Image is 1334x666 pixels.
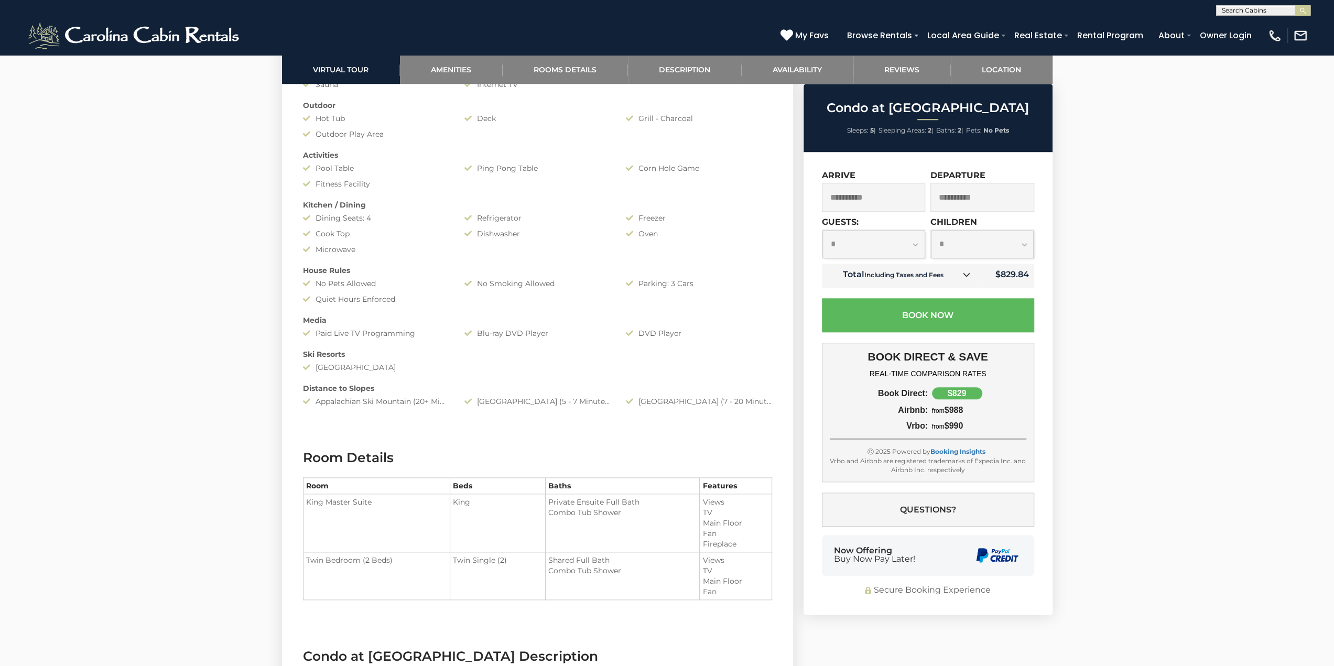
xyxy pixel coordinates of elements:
div: Paid Live TV Programming [295,328,457,339]
div: Cook Top [295,228,457,239]
div: Internet TV [457,79,618,90]
th: Features [700,478,772,494]
li: Main Floor [702,576,768,586]
span: King [453,497,470,507]
li: Views [702,497,768,507]
span: Twin Single (2) [453,555,507,565]
div: $988 [928,406,1026,415]
button: Questions? [822,493,1034,527]
div: [GEOGRAPHIC_DATA] [295,362,457,373]
li: Fan [702,528,768,539]
div: Media [295,315,780,325]
div: [GEOGRAPHIC_DATA] (7 - 20 Minute Drive) [618,396,779,407]
div: Pool Table [295,163,457,173]
div: [GEOGRAPHIC_DATA] (5 - 7 Minute Drive) [457,396,618,407]
li: Private Ensuite Full Bath [548,497,697,507]
th: Beds [450,478,545,494]
h3: Room Details [303,449,772,467]
div: Ski Resorts [295,349,780,359]
div: Ping Pong Table [457,163,618,173]
span: Sleeps: [847,126,869,134]
label: Guests: [822,217,859,227]
div: Now Offering [834,547,915,563]
li: | [936,124,963,137]
a: Real Estate [1009,26,1067,45]
td: King Master Suite [303,494,450,552]
a: About [1153,26,1190,45]
label: Arrive [822,170,855,180]
a: Owner Login [1195,26,1257,45]
strong: 2 [958,126,961,134]
div: Activities [295,150,780,160]
div: Refrigerator [457,213,618,223]
li: TV [702,507,768,518]
li: Shared Full Bath [548,555,697,565]
div: Deck [457,113,618,124]
a: Browse Rentals [842,26,917,45]
a: Availability [742,55,853,84]
a: Virtual Tour [282,55,400,84]
a: Description [628,55,742,84]
div: Kitchen / Dining [295,200,780,210]
td: Total [822,264,979,288]
li: | [879,124,934,137]
div: Ⓒ 2025 Powered by [830,447,1026,456]
h3: Condo at [GEOGRAPHIC_DATA] Description [303,647,772,665]
a: Rooms Details [503,55,628,84]
div: Oven [618,228,779,239]
button: Book Now [822,298,1034,332]
li: Combo Tub Shower [548,565,697,576]
div: Freezer [618,213,779,223]
div: Grill - Charcoal [618,113,779,124]
span: Baths: [936,126,956,134]
li: Main Floor [702,518,768,528]
img: phone-regular-white.png [1267,28,1282,43]
div: Secure Booking Experience [822,584,1034,596]
div: Fitness Facility [295,179,457,189]
span: My Favs [795,29,829,42]
span: from [932,423,945,430]
div: No Smoking Allowed [457,278,618,289]
li: Views [702,555,768,565]
span: from [932,407,945,414]
div: Parking: 3 Cars [618,278,779,289]
li: | [847,124,876,137]
small: Including Taxes and Fees [864,271,943,279]
h2: Condo at [GEOGRAPHIC_DATA] [806,101,1050,115]
li: Fireplace [702,539,768,549]
div: Microwave [295,244,457,255]
strong: No Pets [983,126,1009,134]
th: Room [303,478,450,494]
a: Rental Program [1072,26,1148,45]
li: Fan [702,586,768,597]
div: Distance to Slopes [295,383,780,394]
div: $829 [932,387,982,399]
label: Departure [930,170,985,180]
a: Amenities [400,55,503,84]
td: $829.84 [979,264,1034,288]
div: Blu-ray DVD Player [457,328,618,339]
td: Twin Bedroom (2 Beds) [303,552,450,600]
div: DVD Player [618,328,779,339]
div: No Pets Allowed [295,278,457,289]
div: Corn Hole Game [618,163,779,173]
div: Book Direct: [830,389,928,398]
label: Children [930,217,977,227]
span: Sleeping Areas: [879,126,926,134]
div: House Rules [295,265,780,276]
li: Combo Tub Shower [548,507,697,518]
img: White-1-2.png [26,20,244,51]
div: Outdoor Play Area [295,129,457,139]
div: Vrbo and Airbnb are registered trademarks of Expedia Inc. and Airbnb Inc. respectively [830,456,1026,474]
div: Outdoor [295,100,780,111]
span: Pets: [966,126,982,134]
div: $990 [928,421,1026,431]
strong: 2 [928,126,931,134]
li: TV [702,565,768,576]
a: Location [951,55,1053,84]
a: Booking Insights [930,447,985,455]
div: Appalachian Ski Mountain (20+ Minute Drive) [295,396,457,407]
div: Quiet Hours Enforced [295,294,457,304]
div: Vrbo: [830,421,928,431]
div: Sauna [295,79,457,90]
